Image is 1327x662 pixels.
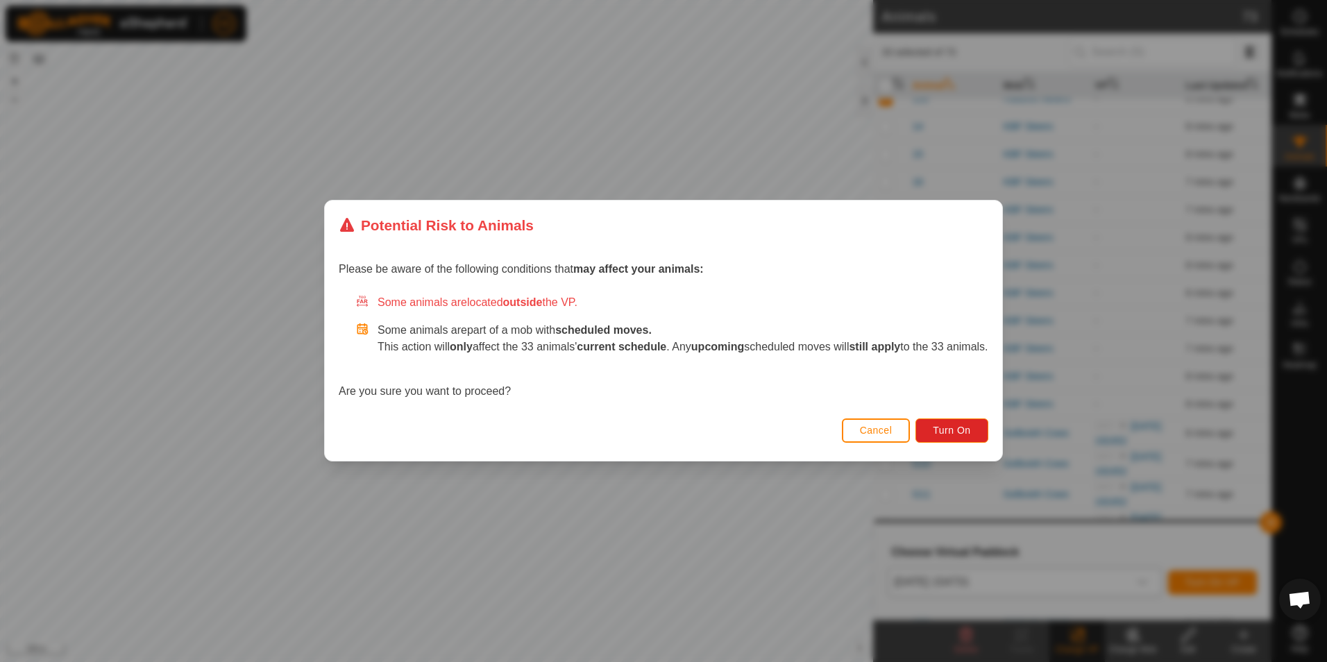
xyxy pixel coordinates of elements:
[467,325,652,337] span: part of a mob with
[378,323,988,339] p: Some animals are
[691,341,744,353] strong: upcoming
[339,214,534,236] div: Potential Risk to Animals
[378,339,988,356] p: This action will affect the 33 animals' . Any scheduled moves will to the 33 animals.
[450,341,473,353] strong: only
[467,297,577,309] span: located the VP.
[339,295,988,400] div: Are you sure you want to proceed?
[860,425,893,436] span: Cancel
[573,264,704,275] strong: may affect your animals:
[577,341,667,353] strong: current schedule
[933,425,970,436] span: Turn On
[503,297,543,309] strong: outside
[339,264,704,275] span: Please be aware of the following conditions that
[355,295,988,312] div: Some animals are
[1279,579,1321,620] div: Open chat
[842,418,911,443] button: Cancel
[555,325,652,337] strong: scheduled moves.
[915,418,988,443] button: Turn On
[850,341,901,353] strong: still apply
